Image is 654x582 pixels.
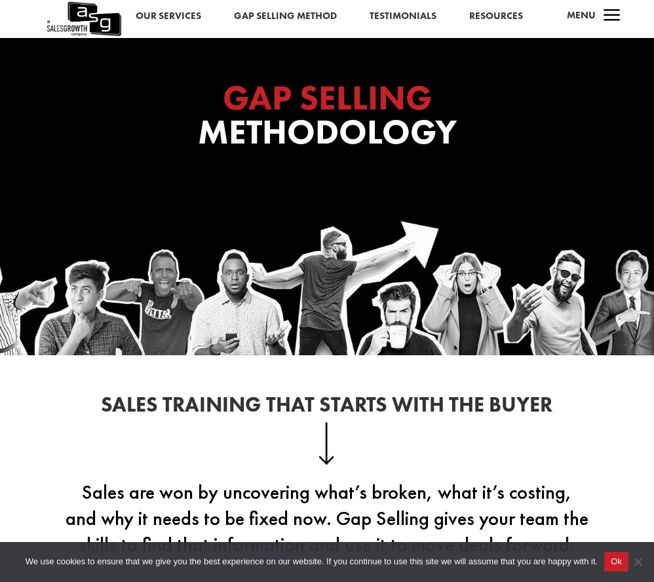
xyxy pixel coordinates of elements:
[66,479,588,578] p: Sales are won by uncovering what’s broken, what it’s costing, and why it needs to be fixed now. G...
[234,8,337,25] a: Gap Selling Method
[631,555,644,568] span: No
[599,3,625,29] span: a
[136,8,201,25] a: Our Services
[604,552,628,572] button: Ok
[65,81,589,157] h1: Methodology
[318,422,335,464] img: down-arrow
[370,8,436,25] a: Testimonials
[26,555,598,568] span: We use cookies to ensure that we give you the best experience on our website. If you continue to ...
[223,75,432,120] span: GAP SELLING
[66,395,588,422] h2: Sales Training That Starts With the Buyer
[567,9,596,22] span: Menu
[469,8,523,25] a: Resources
